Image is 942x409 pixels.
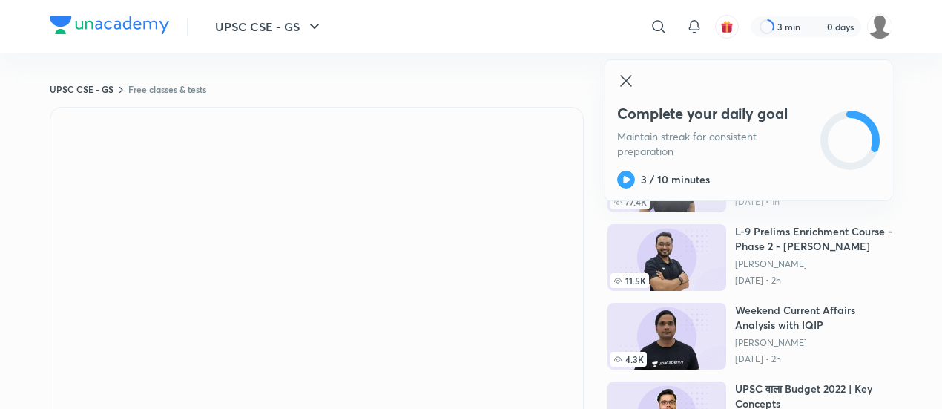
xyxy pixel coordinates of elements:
[50,16,169,34] img: Company Logo
[610,194,650,209] span: 77.4K
[720,20,734,33] img: avatar
[715,15,739,39] button: avatar
[128,83,206,95] a: Free classes & tests
[735,275,892,287] p: [DATE] • 2h
[610,352,647,367] span: 4.3K
[617,104,810,123] h4: Complete your daily goal
[641,172,710,187] h6: 3 / 10 minutes
[735,303,892,333] h6: Weekend Current Affairs Analysis with IQIP
[735,224,892,254] h6: L-9 Prelims Enrichment Course - Phase 2 - [PERSON_NAME]
[610,273,649,288] span: 11.5K
[809,19,824,34] img: streak
[206,12,332,42] button: UPSC CSE - GS
[735,353,892,365] p: [DATE] • 2h
[735,337,892,349] a: [PERSON_NAME]
[735,258,892,270] a: [PERSON_NAME]
[735,196,892,208] p: [DATE] • 1h
[50,16,169,38] a: Company Logo
[617,129,810,159] p: Maintain streak for consistent preparation
[867,14,892,39] img: Rajeev
[50,83,113,95] a: UPSC CSE - GS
